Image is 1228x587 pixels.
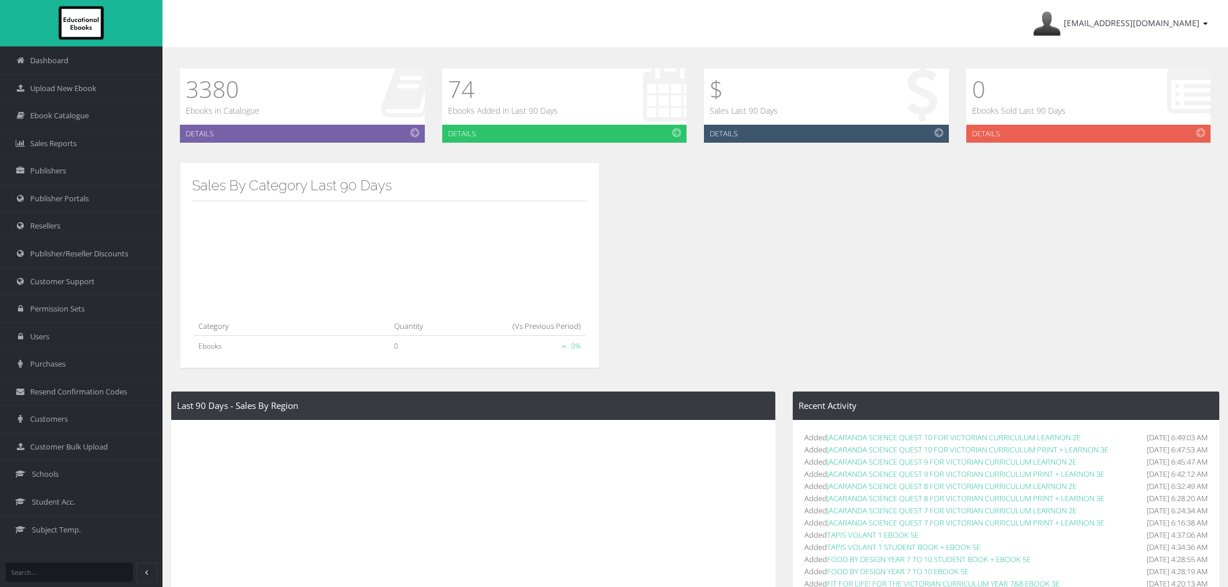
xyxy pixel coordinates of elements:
[192,178,587,193] h3: Sales By Category Last 90 Days
[30,83,96,94] span: Upload New Ebook
[827,505,1077,516] a: JACARANDA SCIENCE QUEST 7 FOR VICTORIAN CURRICULUM LEARNON 2E
[804,432,1208,444] li: Added
[32,469,59,480] span: Schools
[454,314,586,336] th: (Vs Previous Period)
[30,386,127,397] span: Resend Confirmation Codes
[804,492,1208,505] li: Added
[1147,529,1208,541] span: [DATE] 4:37:06 AM
[1147,517,1208,529] span: [DATE] 6:16:38 AM
[827,566,969,577] a: FOOD BY DESIGN YEAR 7 TO 10 EBOOK 5E
[972,104,1066,117] p: Ebooks Sold Last 90 Days
[30,110,89,121] span: Ebook Catalogue
[827,542,981,552] a: TAPIS VOLANT 1 STUDENT BOOK + EBOOK 5E
[804,566,1208,578] li: Added
[710,104,778,117] p: Sales Last 90 Days
[177,401,770,411] h4: Last 90 Days - Sales By Region
[827,481,1077,491] a: JACARANDA SCIENCE QUEST 8 FOR VICTORIAN CURRICULUM LEARNON 2E
[710,74,778,104] h1: $
[1147,492,1208,505] span: [DATE] 6:28:20 AM
[30,165,66,176] span: Publishers
[32,497,75,508] span: Student Acc.
[827,456,1077,467] a: JACARANDA SCIENCE QUEST 9 FOR VICTORIAN CURRICULUM LEARNON 2E
[6,563,133,582] input: Search...
[827,469,1104,479] a: JACARANDA SCIENCE QUEST 9 FOR VICTORIAN CURRICULUM PRINT + LEARNON 3E
[804,456,1208,468] li: Added
[827,554,1031,564] a: FOOD BY DESIGN YEAR 7 TO 10 STUDENT BOOK + EBOOK 5E
[804,553,1208,566] li: Added
[966,125,1211,143] a: Details
[804,517,1208,529] li: Added
[30,55,68,66] span: Dashboard
[804,529,1208,541] li: Added
[1147,566,1208,578] span: [DATE] 4:28:19 AM
[804,505,1208,517] li: Added
[1147,456,1208,468] span: [DATE] 6:45:47 AM
[972,74,1066,104] h1: 0
[180,125,425,143] a: Details
[442,125,687,143] a: Details
[30,276,95,287] span: Customer Support
[704,125,949,143] a: Details
[32,524,81,535] span: Subject Temp.
[1064,17,1200,28] span: [EMAIL_ADDRESS][DOMAIN_NAME]
[1147,444,1208,456] span: [DATE] 6:47:53 AM
[799,401,1213,411] h4: Recent Activity
[30,248,128,259] span: Publisher/Reseller Discounts
[30,358,66,369] span: Purchases
[1147,432,1208,444] span: [DATE] 6:49:03 AM
[186,104,259,117] p: Ebooks in Catalogue
[448,104,558,117] p: Ebooks Added in Last 90 Days
[454,336,586,357] td: 0%
[194,314,389,336] th: Category
[1147,480,1208,492] span: [DATE] 6:32:49 AM
[827,530,919,540] a: TAPIS VOLANT 1 EBOOK 5E
[827,432,1081,443] a: JACARANDA SCIENCE QUEST 10 FOR VICTORIAN CURRICULUM LEARNON 2E
[1033,10,1061,38] img: Avatar
[1147,468,1208,480] span: [DATE] 6:42:12 AM
[30,414,68,425] span: Customers
[1147,541,1208,553] span: [DATE] 4:34:36 AM
[1147,505,1208,517] span: [DATE] 6:24:34 AM
[827,444,1108,455] a: JACARANDA SCIENCE QUEST 10 FOR VICTORIAN CURRICULUM PRINT + LEARNON 3E
[30,138,77,149] span: Sales Reports
[389,314,454,336] th: Quantity
[389,336,454,357] td: 0
[186,74,259,104] h1: 3380
[827,517,1104,528] a: JACARANDA SCIENCE QUEST 7 FOR VICTORIAN CURRICULUM PRINT + LEARNON 3E
[804,468,1208,480] li: Added
[827,493,1104,503] a: JACARANDA SCIENCE QUEST 8 FOR VICTORIAN CURRICULUM PRINT + LEARNON 3E
[30,193,89,204] span: Publisher Portals
[448,74,558,104] h1: 74
[30,220,60,231] span: Resellers
[804,541,1208,553] li: Added
[804,444,1208,456] li: Added
[30,441,108,452] span: Customer Bulk Upload
[1147,553,1208,566] span: [DATE] 4:28:55 AM
[804,480,1208,492] li: Added
[30,331,49,342] span: Users
[194,336,389,357] td: Ebooks
[30,303,85,314] span: Permission Sets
